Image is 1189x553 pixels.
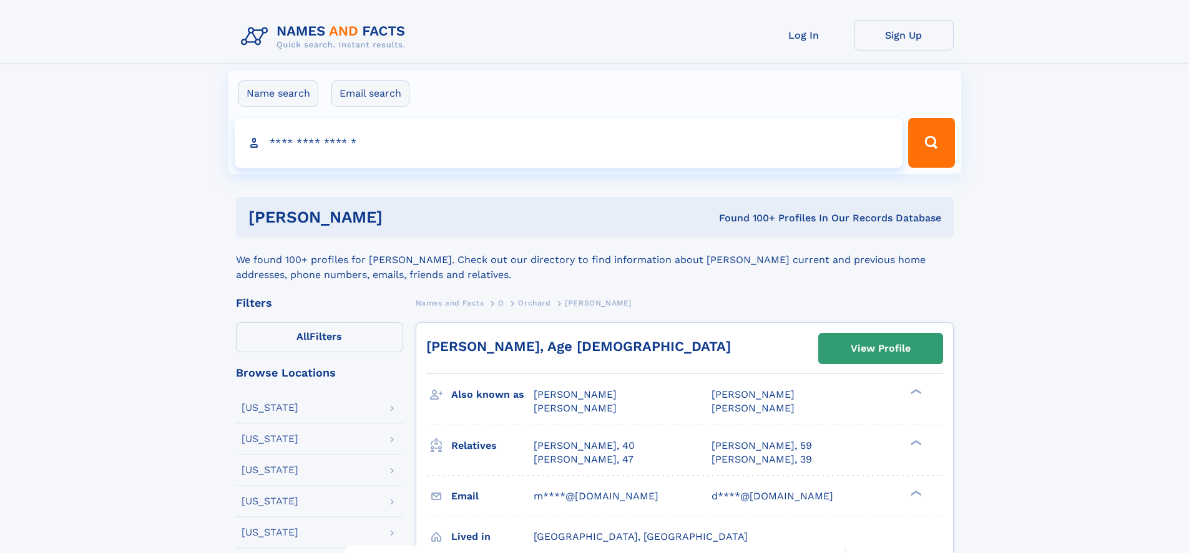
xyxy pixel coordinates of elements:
[498,295,504,310] a: O
[236,20,416,54] img: Logo Names and Facts
[242,496,298,506] div: [US_STATE]
[851,334,911,363] div: View Profile
[518,299,550,307] span: Orchard
[534,531,748,542] span: [GEOGRAPHIC_DATA], [GEOGRAPHIC_DATA]
[712,439,812,453] a: [PERSON_NAME], 59
[819,334,942,363] a: View Profile
[565,299,632,307] span: [PERSON_NAME]
[534,453,634,466] a: [PERSON_NAME], 47
[242,434,298,444] div: [US_STATE]
[534,388,617,400] span: [PERSON_NAME]
[908,489,922,497] div: ❯
[235,118,903,168] input: search input
[908,438,922,446] div: ❯
[242,465,298,475] div: [US_STATE]
[242,527,298,537] div: [US_STATE]
[236,238,954,282] div: We found 100+ profiles for [PERSON_NAME]. Check out our directory to find information about [PERS...
[518,295,550,310] a: Orchard
[908,118,954,168] button: Search Button
[712,402,795,414] span: [PERSON_NAME]
[416,295,484,310] a: Names and Facts
[534,402,617,414] span: [PERSON_NAME]
[426,339,731,354] a: [PERSON_NAME], Age [DEMOGRAPHIC_DATA]
[498,299,504,307] span: O
[451,435,534,456] h3: Relatives
[236,322,403,352] label: Filters
[550,211,941,225] div: Found 100+ Profiles In Our Records Database
[296,330,310,342] span: All
[236,367,403,378] div: Browse Locations
[451,526,534,547] h3: Lived in
[534,439,635,453] a: [PERSON_NAME], 40
[754,20,854,50] a: Log In
[854,20,954,50] a: Sign Up
[451,486,534,507] h3: Email
[908,388,922,396] div: ❯
[248,209,551,225] h1: [PERSON_NAME]
[451,384,534,405] h3: Also known as
[236,297,403,309] div: Filters
[242,403,298,413] div: [US_STATE]
[238,80,318,107] label: Name search
[331,80,409,107] label: Email search
[712,388,795,400] span: [PERSON_NAME]
[712,453,812,466] a: [PERSON_NAME], 39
